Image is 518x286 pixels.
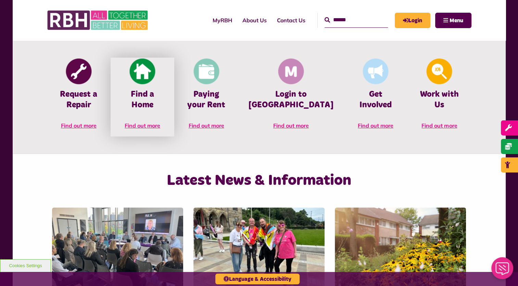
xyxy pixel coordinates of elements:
button: Language & Accessibility [215,274,300,284]
a: Get Involved Get Involved Find out more [344,58,407,136]
img: Looking For A Job [427,59,452,84]
img: Membership And Mutuality [278,59,304,84]
a: Contact Us [272,11,311,29]
h4: Paying your Rent [185,89,228,110]
a: MyRBH [395,13,430,28]
button: Navigation [435,13,471,28]
h4: Get Involved [354,89,397,110]
img: Get Involved [363,59,388,84]
span: Find out more [61,122,97,129]
img: RBH [47,7,150,34]
img: Pay Rent [193,59,219,84]
img: Find A Home [130,59,155,84]
span: Find out more [189,122,224,129]
a: Membership And Mutuality Login to [GEOGRAPHIC_DATA] Find out more [238,58,344,136]
span: Find out more [273,122,309,129]
h2: Latest News & Information [117,171,401,190]
h4: Login to [GEOGRAPHIC_DATA] [249,89,333,110]
a: MyRBH [207,11,237,29]
a: Find A Home Find a Home Find out more [111,58,174,136]
a: Pay Rent Paying your Rent Find out more [174,58,238,136]
span: Find out more [358,122,393,129]
input: Search [325,13,388,27]
span: Menu [450,18,463,23]
a: Looking For A Job Work with Us Find out more [407,58,471,136]
span: Find out more [125,122,160,129]
h4: Work with Us [418,89,461,110]
h4: Request a Repair [57,89,100,110]
span: Find out more [421,122,457,129]
iframe: Netcall Web Assistant for live chat [487,255,518,286]
img: Report Repair [66,59,91,84]
a: About Us [237,11,272,29]
a: Report Repair Request a Repair Find out more [47,58,111,136]
h4: Find a Home [121,89,164,110]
